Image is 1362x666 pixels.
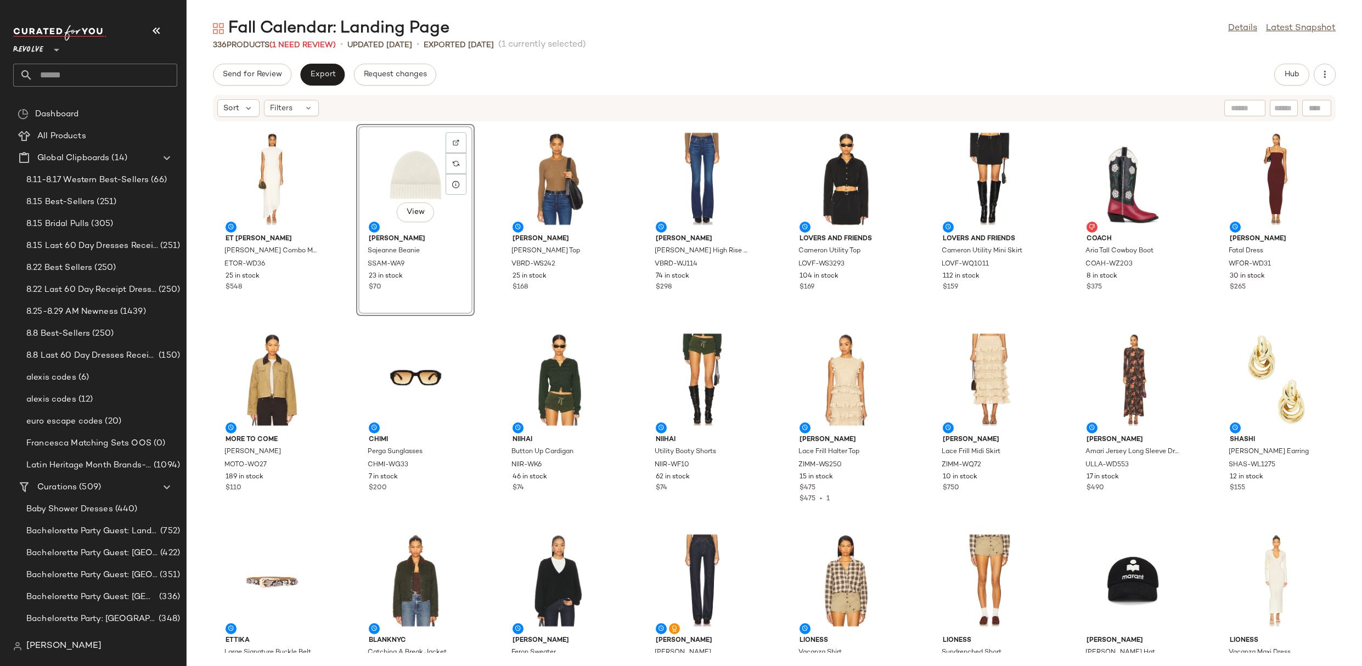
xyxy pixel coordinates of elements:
[213,41,227,49] span: 336
[671,625,678,632] img: svg%3e
[213,18,449,39] div: Fall Calendar: Landing Page
[1230,483,1245,493] span: $155
[943,483,959,493] span: $750
[26,240,158,252] span: 8.15 Last 60 Day Dresses Receipt
[498,38,586,52] span: (1 currently selected)
[26,393,76,406] span: alexis codes
[1229,246,1263,256] span: Fatal Dress
[511,259,555,269] span: VBRD-WS242
[656,636,749,646] span: [PERSON_NAME]
[354,64,436,86] button: Request changes
[417,38,419,52] span: •
[798,246,860,256] span: Cameron Utility Top
[1230,283,1246,292] span: $265
[934,529,1045,631] img: LIOR-WF61_V1.jpg
[656,435,749,445] span: NIIHAI
[368,460,408,470] span: CHMI-WG33
[798,447,859,457] span: Lace Frill Halter Top
[511,246,580,256] span: [PERSON_NAME] Top
[656,283,672,292] span: $298
[942,246,1022,256] span: Cameron Utility Mini Skirt
[513,483,524,493] span: $74
[26,262,92,274] span: 8.22 Best Sellers
[26,437,151,450] span: Francesca Matching Sets OOS
[1087,483,1104,493] span: $490
[504,529,615,631] img: NILR-WK103_V1.jpg
[26,640,102,653] span: [PERSON_NAME]
[224,447,281,457] span: [PERSON_NAME]
[1230,472,1263,482] span: 12 in stock
[513,283,528,292] span: $168
[647,329,758,431] img: NIIR-WF10_V1.jpg
[13,25,106,41] img: cfy_white_logo.C9jOOHJF.svg
[156,613,180,625] span: (348)
[26,503,113,516] span: Baby Shower Dresses
[26,349,156,362] span: 8.8 Last 60 Day Dresses Receipts Best-Sellers
[513,636,606,646] span: [PERSON_NAME]
[1085,259,1133,269] span: COAH-WZ203
[800,636,893,646] span: LIONESS
[151,437,165,450] span: (0)
[815,495,826,503] span: •
[158,240,180,252] span: (251)
[35,108,78,121] span: Dashboard
[655,648,711,658] span: [PERSON_NAME]
[1087,234,1180,244] span: Coach
[1087,283,1102,292] span: $375
[360,529,471,631] img: BLAN-WO438_V1.jpg
[942,259,989,269] span: LOVF-WQ1011
[26,284,156,296] span: 8.22 Last 60 Day Receipt Dresses
[1221,128,1332,230] img: WFOR-WD31_V1.jpg
[90,328,114,340] span: (250)
[18,109,29,120] img: svg%3e
[226,283,242,292] span: $548
[1085,447,1179,457] span: Amari Jersey Long Sleeve Dress
[943,472,977,482] span: 10 in stock
[77,481,101,494] span: (509)
[369,636,462,646] span: BLANKNYC
[368,246,420,256] span: Sajeanne Beanie
[798,460,842,470] span: ZIMM-WS250
[1221,329,1332,431] img: SHAS-WL1275_V1.jpg
[943,283,958,292] span: $159
[26,415,103,428] span: euro escape codes
[1085,648,1155,658] span: [PERSON_NAME] Hat
[157,591,180,603] span: (336)
[26,218,89,230] span: 8.15 Bridal Pulls
[224,246,318,256] span: [PERSON_NAME] Combo Midi Dress
[511,648,556,658] span: Feron Sweater
[513,435,606,445] span: NIIHAI
[340,38,343,52] span: •
[511,460,542,470] span: NIIR-WK6
[26,591,157,603] span: Bachelorette Party Guest: [GEOGRAPHIC_DATA]
[157,569,180,582] span: (351)
[360,128,471,230] img: SSAM-WA9_V1.jpg
[800,234,893,244] span: Lovers and Friends
[368,259,404,269] span: SSAM-WA9
[89,218,113,230] span: (305)
[226,234,319,244] span: ET [PERSON_NAME]
[76,393,93,406] span: (12)
[1229,460,1275,470] span: SHAS-WL1275
[226,435,319,445] span: MORE TO COME
[655,246,748,256] span: [PERSON_NAME] High Rise Skinny
[1089,224,1095,230] img: svg%3e
[655,447,716,457] span: Utility Booty Shorts
[647,128,758,230] img: VBRD-WJ114_V1.jpg
[656,472,690,482] span: 62 in stock
[103,415,121,428] span: (20)
[76,371,89,384] span: (6)
[513,272,547,281] span: 25 in stock
[1284,70,1299,79] span: Hub
[1087,435,1180,445] span: [PERSON_NAME]
[217,529,328,631] img: ETTI-WA139_V1.jpg
[513,234,606,244] span: [PERSON_NAME]
[213,23,224,34] img: svg%3e
[226,272,260,281] span: 25 in stock
[368,648,447,658] span: Catching A Break Jacket
[1078,329,1189,431] img: ULLA-WD553_V1.jpg
[309,70,335,79] span: Export
[213,39,336,51] div: Products
[655,259,697,269] span: VBRD-WJ114
[26,328,90,340] span: 8.8 Best-Sellers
